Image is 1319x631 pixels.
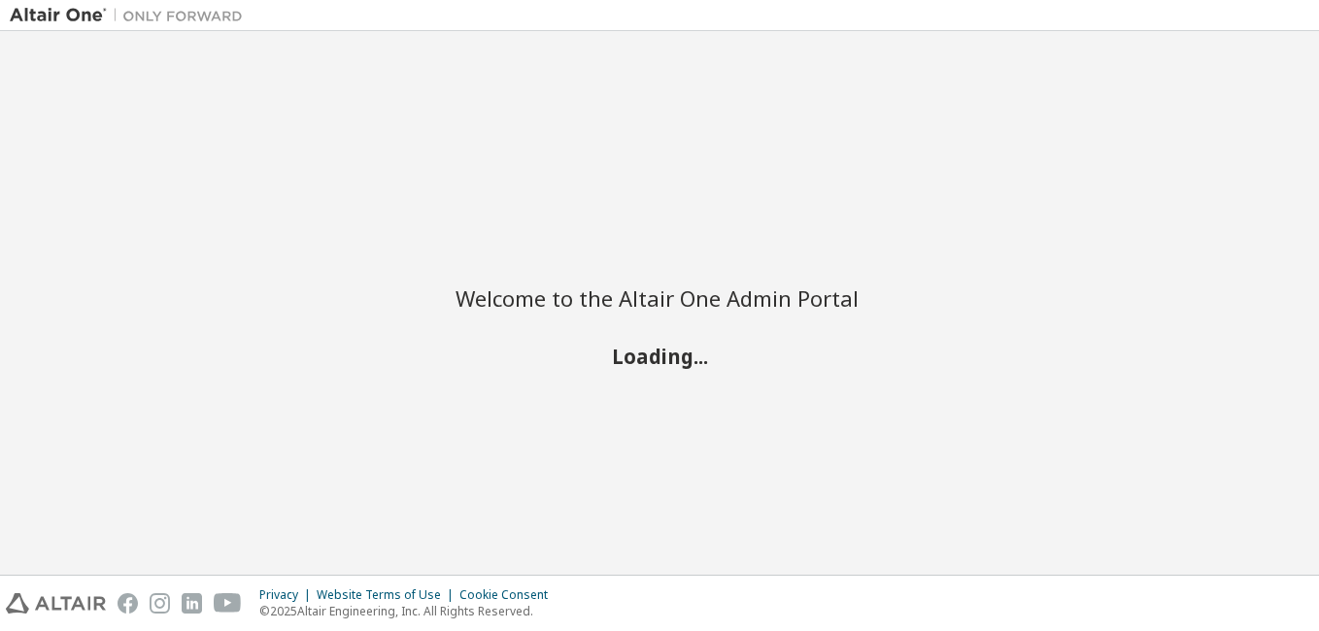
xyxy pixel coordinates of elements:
div: Website Terms of Use [317,587,459,603]
div: Cookie Consent [459,587,559,603]
p: © 2025 Altair Engineering, Inc. All Rights Reserved. [259,603,559,619]
h2: Welcome to the Altair One Admin Portal [456,284,863,312]
img: youtube.svg [214,593,242,614]
img: altair_logo.svg [6,593,106,614]
div: Privacy [259,587,317,603]
img: Altair One [10,6,253,25]
img: facebook.svg [118,593,138,614]
img: linkedin.svg [182,593,202,614]
h2: Loading... [456,344,863,369]
img: instagram.svg [150,593,170,614]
